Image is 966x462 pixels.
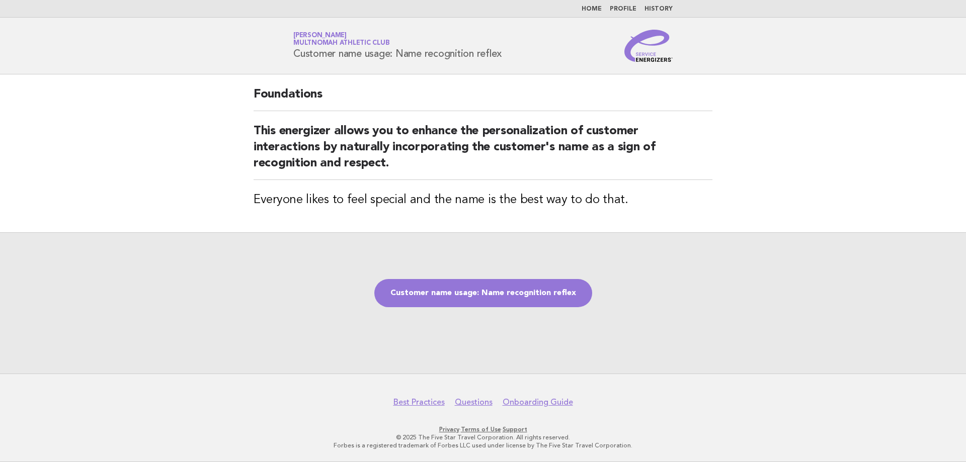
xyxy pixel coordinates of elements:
[175,425,791,433] p: · ·
[610,6,636,12] a: Profile
[175,433,791,441] p: © 2025 The Five Star Travel Corporation. All rights reserved.
[582,6,602,12] a: Home
[439,426,459,433] a: Privacy
[293,32,389,46] a: [PERSON_NAME]Multnomah Athletic Club
[455,397,493,407] a: Questions
[393,397,445,407] a: Best Practices
[293,33,502,59] h1: Customer name usage: Name recognition reflex
[254,192,712,208] h3: Everyone likes to feel special and the name is the best way to do that.
[374,279,592,307] a: Customer name usage: Name recognition reflex
[254,86,712,111] h2: Foundations
[254,123,712,180] h2: This energizer allows you to enhance the personalization of customer interactions by naturally in...
[293,40,389,47] span: Multnomah Athletic Club
[645,6,673,12] a: History
[503,397,573,407] a: Onboarding Guide
[624,30,673,62] img: Service Energizers
[175,441,791,449] p: Forbes is a registered trademark of Forbes LLC used under license by The Five Star Travel Corpora...
[503,426,527,433] a: Support
[461,426,501,433] a: Terms of Use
